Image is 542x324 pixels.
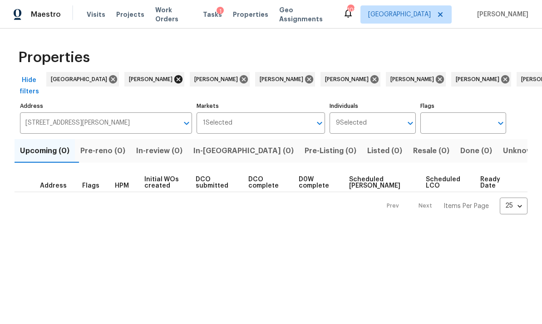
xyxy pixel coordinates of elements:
span: Done (0) [460,145,492,157]
span: DCO complete [248,176,283,189]
span: Visits [87,10,105,19]
button: Open [313,117,326,130]
span: 9 Selected [336,119,367,127]
span: [PERSON_NAME] [129,75,176,84]
div: 108 [347,5,354,15]
div: [PERSON_NAME] [190,72,250,87]
span: Initial WOs created [144,176,180,189]
span: Pre-Listing (0) [305,145,356,157]
button: Open [494,117,507,130]
span: [PERSON_NAME] [390,75,438,84]
span: Maestro [31,10,61,19]
span: [PERSON_NAME] [325,75,372,84]
span: [PERSON_NAME] [456,75,503,84]
span: Pre-reno (0) [80,145,125,157]
label: Individuals [330,103,415,109]
span: Projects [116,10,144,19]
span: [PERSON_NAME] [473,10,528,19]
span: Scheduled LCO [426,176,464,189]
span: Work Orders [155,5,192,24]
p: Items Per Page [443,202,489,211]
span: DCO submitted [196,176,233,189]
div: [PERSON_NAME] [124,72,184,87]
span: Geo Assignments [279,5,332,24]
span: Resale (0) [413,145,449,157]
span: Scheduled [PERSON_NAME] [349,176,410,189]
span: [PERSON_NAME] [260,75,307,84]
span: 1 Selected [203,119,232,127]
label: Address [20,103,192,109]
button: Open [404,117,417,130]
span: In-review (0) [136,145,182,157]
div: [PERSON_NAME] [386,72,446,87]
span: [GEOGRAPHIC_DATA] [368,10,431,19]
label: Markets [197,103,325,109]
span: Flags [82,183,99,189]
span: D0W complete [299,176,334,189]
div: [PERSON_NAME] [451,72,511,87]
nav: Pagination Navigation [378,198,527,214]
span: [PERSON_NAME] [194,75,241,84]
button: Hide filters [15,72,44,100]
div: 1 [217,7,224,16]
div: 25 [500,194,527,218]
button: Open [180,117,193,130]
label: Flags [420,103,506,109]
span: Tasks [203,11,222,18]
span: Upcoming (0) [20,145,69,157]
span: HPM [115,183,129,189]
span: [GEOGRAPHIC_DATA] [51,75,111,84]
span: Hide filters [18,75,40,97]
div: [PERSON_NAME] [320,72,380,87]
div: [GEOGRAPHIC_DATA] [46,72,119,87]
span: Properties [18,53,90,62]
div: [PERSON_NAME] [255,72,315,87]
span: Ready Date [480,176,505,189]
span: In-[GEOGRAPHIC_DATA] (0) [193,145,294,157]
span: Address [40,183,67,189]
span: Properties [233,10,268,19]
span: Listed (0) [367,145,402,157]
